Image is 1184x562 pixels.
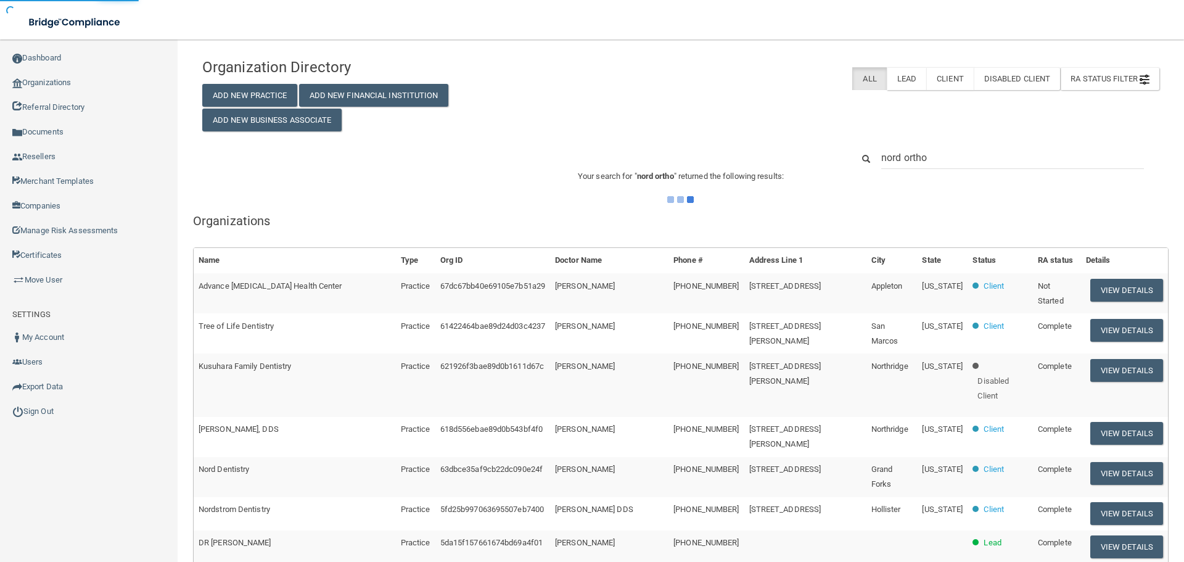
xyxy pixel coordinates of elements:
span: [STREET_ADDRESS][PERSON_NAME] [749,321,821,345]
span: [US_STATE] [922,362,963,371]
span: [PERSON_NAME] [555,321,615,331]
span: 5fd25b997063695507eb7400 [440,505,544,514]
img: ic_user_dark.df1a06c3.png [12,333,22,342]
span: [PERSON_NAME] [555,362,615,371]
span: nord ortho [637,171,674,181]
p: Client [984,422,1004,437]
button: Add New Practice [202,84,297,107]
span: Nord Dentistry [199,465,249,474]
span: Complete [1038,321,1072,331]
span: Complete [1038,465,1072,474]
span: [PERSON_NAME] DDS [555,505,633,514]
span: Practice [401,505,430,514]
label: Lead [887,67,926,90]
button: Add New Financial Institution [299,84,448,107]
th: Details [1081,248,1168,273]
span: [PERSON_NAME] [555,538,615,547]
span: [STREET_ADDRESS] [749,505,821,514]
th: City [866,248,918,273]
span: [PERSON_NAME] [555,465,615,474]
span: 5da15f157661674bd69a4f01 [440,538,543,547]
span: [US_STATE] [922,321,963,331]
span: [US_STATE] [922,505,963,514]
span: Appleton [871,281,903,291]
p: Client [984,462,1004,477]
h5: Organizations [193,214,1169,228]
span: Advance [MEDICAL_DATA] Health Center [199,281,342,291]
span: Practice [401,424,430,434]
button: Add New Business Associate [202,109,342,131]
input: Search [881,146,1144,169]
span: [PHONE_NUMBER] [673,362,739,371]
span: Grand Forks [871,465,893,489]
button: View Details [1090,535,1163,558]
span: [PHONE_NUMBER] [673,281,739,291]
th: Address Line 1 [744,248,866,273]
span: DR [PERSON_NAME] [199,538,271,547]
span: [PHONE_NUMBER] [673,505,739,514]
span: [STREET_ADDRESS] [749,465,821,474]
span: Practice [401,538,430,547]
span: Northridge [871,362,908,371]
p: Your search for " " returned the following results: [193,169,1169,184]
label: SETTINGS [12,307,51,322]
span: Hollister [871,505,901,514]
img: ic_reseller.de258add.png [12,152,22,162]
img: ic_power_dark.7ecde6b1.png [12,406,23,417]
th: Phone # [668,248,744,273]
iframe: Drift Widget Chat Controller [971,474,1169,524]
button: View Details [1090,359,1163,382]
th: Org ID [435,248,550,273]
img: organization-icon.f8decf85.png [12,78,22,88]
h4: Organization Directory [202,59,509,75]
p: Client [984,319,1004,334]
span: Complete [1038,362,1072,371]
span: San Marcos [871,321,898,345]
img: ic_dashboard_dark.d01f4a41.png [12,54,22,64]
span: Practice [401,362,430,371]
img: icon-users.e205127d.png [12,357,22,367]
label: Client [926,67,974,90]
th: State [917,248,968,273]
span: Not Started [1038,281,1064,305]
label: Disabled Client [974,67,1061,90]
span: [PHONE_NUMBER] [673,424,739,434]
span: RA Status Filter [1071,74,1149,83]
span: [STREET_ADDRESS][PERSON_NAME] [749,362,821,386]
span: Complete [1038,538,1072,547]
span: [PHONE_NUMBER] [673,465,739,474]
th: RA status [1033,248,1081,273]
span: Practice [401,465,430,474]
img: icon-filter@2x.21656d0b.png [1140,75,1149,85]
span: [PERSON_NAME], DDS [199,424,279,434]
th: Type [396,248,435,273]
img: briefcase.64adab9b.png [12,274,25,286]
span: Nordstrom Dentistry [199,505,270,514]
img: ajax-loader.4d491dd7.gif [667,196,694,203]
span: [PERSON_NAME] [555,424,615,434]
label: All [852,67,886,90]
button: View Details [1090,422,1163,445]
button: View Details [1090,279,1163,302]
span: Tree of Life Dentistry [199,321,274,331]
span: Northridge [871,424,908,434]
th: Name [194,248,396,273]
span: 61422464bae89d24d03c4237 [440,321,545,331]
span: [PERSON_NAME] [555,281,615,291]
th: Status [968,248,1033,273]
span: Kusuhara Family Dentistry [199,362,292,371]
span: [STREET_ADDRESS] [749,281,821,291]
button: View Details [1090,462,1163,485]
span: [US_STATE] [922,465,963,474]
p: Client [984,279,1004,294]
span: 621926f3bae89d0b1611d67c [440,362,544,371]
span: 63dbce35af9cb22dc090e24f [440,465,543,474]
span: [PHONE_NUMBER] [673,321,739,331]
button: View Details [1090,319,1163,342]
img: icon-export.b9366987.png [12,382,22,392]
span: Practice [401,321,430,331]
p: Lead [984,535,1001,550]
span: [PHONE_NUMBER] [673,538,739,547]
th: Doctor Name [550,248,668,273]
img: bridge_compliance_login_screen.278c3ca4.svg [18,10,132,35]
